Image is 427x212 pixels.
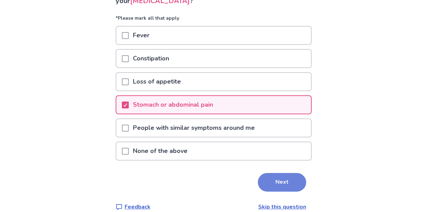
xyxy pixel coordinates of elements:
a: Feedback [116,203,151,211]
a: Skip this question [258,203,306,211]
button: Next [258,173,306,192]
p: Stomach or abdominal pain [129,96,217,114]
p: None of the above [129,142,192,160]
p: Feedback [125,203,151,211]
p: Fever [129,27,154,44]
p: *Please mark all that apply [116,15,312,26]
p: People with similar symptoms around me [129,119,259,137]
p: Constipation [129,50,173,67]
p: Loss of appetite [129,73,185,90]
